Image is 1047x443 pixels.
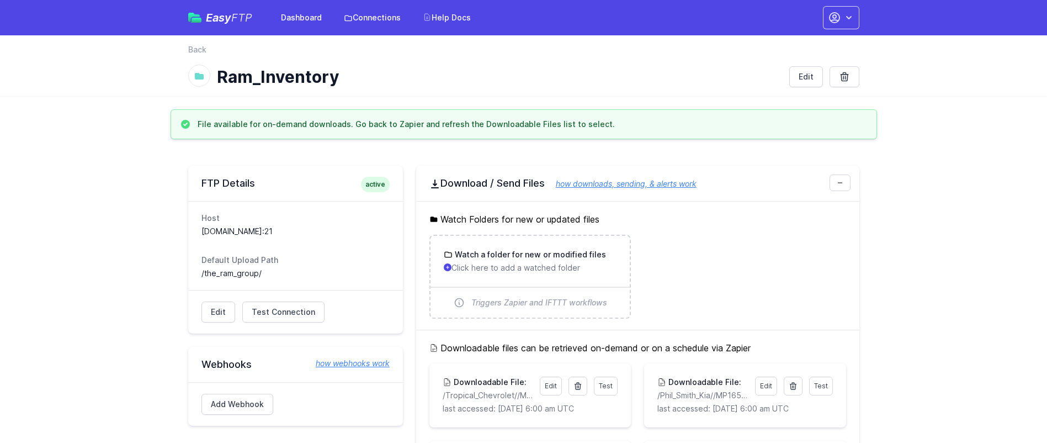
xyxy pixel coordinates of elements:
h5: Watch Folders for new or updated files [429,213,846,226]
p: last accessed: [DATE] 6:00 am UTC [657,403,832,414]
a: Back [188,44,206,55]
a: Edit [540,377,562,395]
a: Test [809,377,833,395]
h1: Ram_Inventory [217,67,780,87]
h3: Downloadable File: [666,377,741,388]
dt: Default Upload Path [201,255,390,266]
p: /Tropical_Chevrolet//MP13429.csv [443,390,533,401]
a: Add Webhook [201,394,273,415]
span: Test [599,382,613,390]
dt: Host [201,213,390,224]
h2: Webhooks [201,358,390,371]
h3: File available for on-demand downloads. Go back to Zapier and refresh the Downloadable Files list... [198,119,615,130]
a: Connections [337,8,407,28]
a: how downloads, sending, & alerts work [545,179,697,188]
h3: Watch a folder for new or modified files [453,249,606,260]
a: Watch a folder for new or modified files Click here to add a watched folder Triggers Zapier and I... [431,236,630,318]
a: Test Connection [242,302,325,323]
p: Click here to add a watched folder [444,262,616,273]
h2: Download / Send Files [429,177,846,190]
img: easyftp_logo.png [188,13,201,23]
nav: Breadcrumb [188,44,859,62]
a: EasyFTP [188,12,252,23]
h3: Downloadable File: [451,377,527,388]
span: active [361,177,390,192]
span: Easy [206,12,252,23]
a: Edit [755,377,777,395]
span: Test [814,382,828,390]
h2: FTP Details [201,177,390,190]
a: Help Docs [416,8,477,28]
a: Dashboard [274,8,328,28]
a: how webhooks work [305,358,390,369]
p: /Phil_Smith_Kia//MP16506.csv [657,390,748,401]
p: last accessed: [DATE] 6:00 am UTC [443,403,618,414]
dd: /the_ram_group/ [201,268,390,279]
dd: [DOMAIN_NAME]:21 [201,226,390,237]
span: FTP [231,11,252,24]
h5: Downloadable files can be retrieved on-demand or on a schedule via Zapier [429,341,846,355]
a: Edit [201,302,235,323]
span: Test Connection [252,307,315,318]
iframe: Drift Widget Chat Controller [992,388,1034,430]
span: Triggers Zapier and IFTTT workflows [471,297,607,308]
a: Edit [789,66,823,87]
a: Test [594,377,618,395]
